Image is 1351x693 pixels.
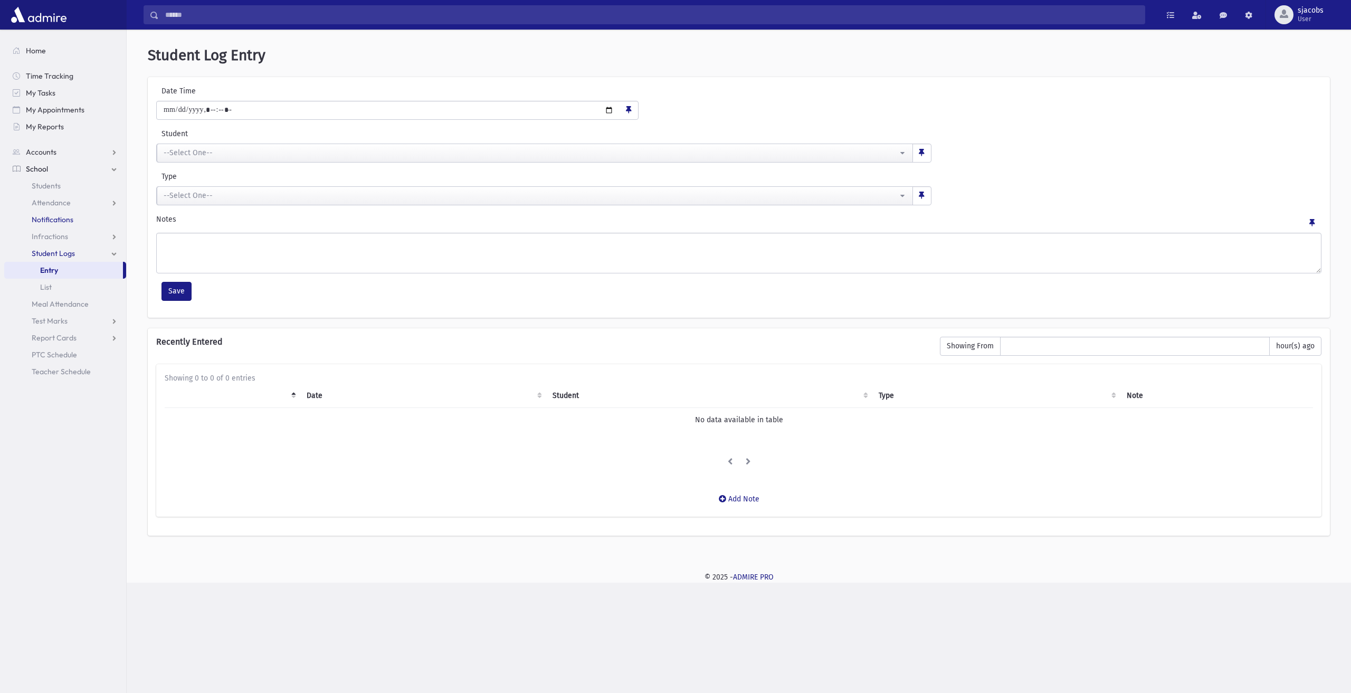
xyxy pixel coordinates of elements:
th: Date: activate to sort column ascending [300,384,546,408]
label: Date Time [156,86,357,97]
a: Teacher Schedule [4,363,126,380]
span: Meal Attendance [32,299,89,309]
a: Notifications [4,211,126,228]
span: Showing From [940,337,1001,356]
span: Student Log Entry [148,46,265,64]
a: My Tasks [4,84,126,101]
label: Type [156,171,544,182]
span: Attendance [32,198,71,207]
a: Meal Attendance [4,296,126,312]
span: Student Logs [32,249,75,258]
a: My Appointments [4,101,126,118]
label: Notes [156,214,176,229]
a: Attendance [4,194,126,211]
span: Infractions [32,232,68,241]
span: Accounts [26,147,56,157]
a: Students [4,177,126,194]
a: Entry [4,262,123,279]
input: Search [159,5,1145,24]
a: School [4,160,126,177]
a: List [4,279,126,296]
span: School [26,164,48,174]
th: Note [1120,384,1313,408]
span: Home [26,46,46,55]
span: PTC Schedule [32,350,77,359]
a: Report Cards [4,329,126,346]
span: hour(s) ago [1269,337,1321,356]
span: sjacobs [1298,6,1324,15]
th: Student: activate to sort column ascending [546,384,872,408]
span: User [1298,15,1324,23]
span: My Tasks [26,88,55,98]
button: --Select One-- [157,186,913,205]
div: --Select One-- [164,190,898,201]
a: Time Tracking [4,68,126,84]
a: My Reports [4,118,126,135]
th: Type: activate to sort column ascending [872,384,1120,408]
img: AdmirePro [8,4,69,25]
a: Student Logs [4,245,126,262]
span: Entry [40,265,58,275]
div: --Select One-- [164,147,898,158]
span: Test Marks [32,316,68,326]
h6: Recently Entered [156,337,929,347]
span: Report Cards [32,333,77,343]
a: Accounts [4,144,126,160]
button: Add Note [712,489,766,508]
div: © 2025 - [144,572,1334,583]
button: --Select One-- [157,144,913,163]
a: PTC Schedule [4,346,126,363]
span: List [40,282,52,292]
a: Test Marks [4,312,126,329]
label: Student [156,128,673,139]
span: My Reports [26,122,64,131]
td: No data available in table [165,407,1313,432]
span: Notifications [32,215,73,224]
div: Showing 0 to 0 of 0 entries [165,373,1313,384]
a: Home [4,42,126,59]
span: Teacher Schedule [32,367,91,376]
a: ADMIRE PRO [733,573,774,582]
span: Students [32,181,61,191]
span: Time Tracking [26,71,73,81]
button: Save [161,282,192,301]
span: My Appointments [26,105,84,115]
a: Infractions [4,228,126,245]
